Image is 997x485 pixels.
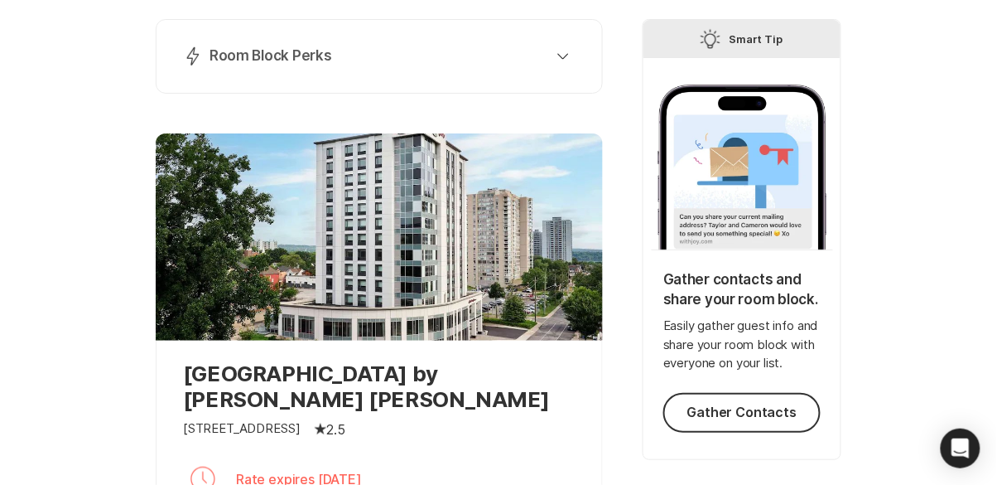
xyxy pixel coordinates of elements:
button: Gather Contacts [663,393,821,433]
p: Room Block Perks [210,46,332,66]
p: 2.5 [327,420,346,439]
p: Gather contacts and share your room block. [663,270,821,310]
p: [GEOGRAPHIC_DATA] by [PERSON_NAME] [PERSON_NAME] [183,361,576,412]
button: Room Block Perks [176,40,582,73]
p: Smart Tip [729,29,783,49]
p: [STREET_ADDRESS] [183,420,301,439]
div: Open Intercom Messenger [941,429,980,468]
p: Easily gather guest info and share your room block with everyone on your list. [663,317,821,373]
